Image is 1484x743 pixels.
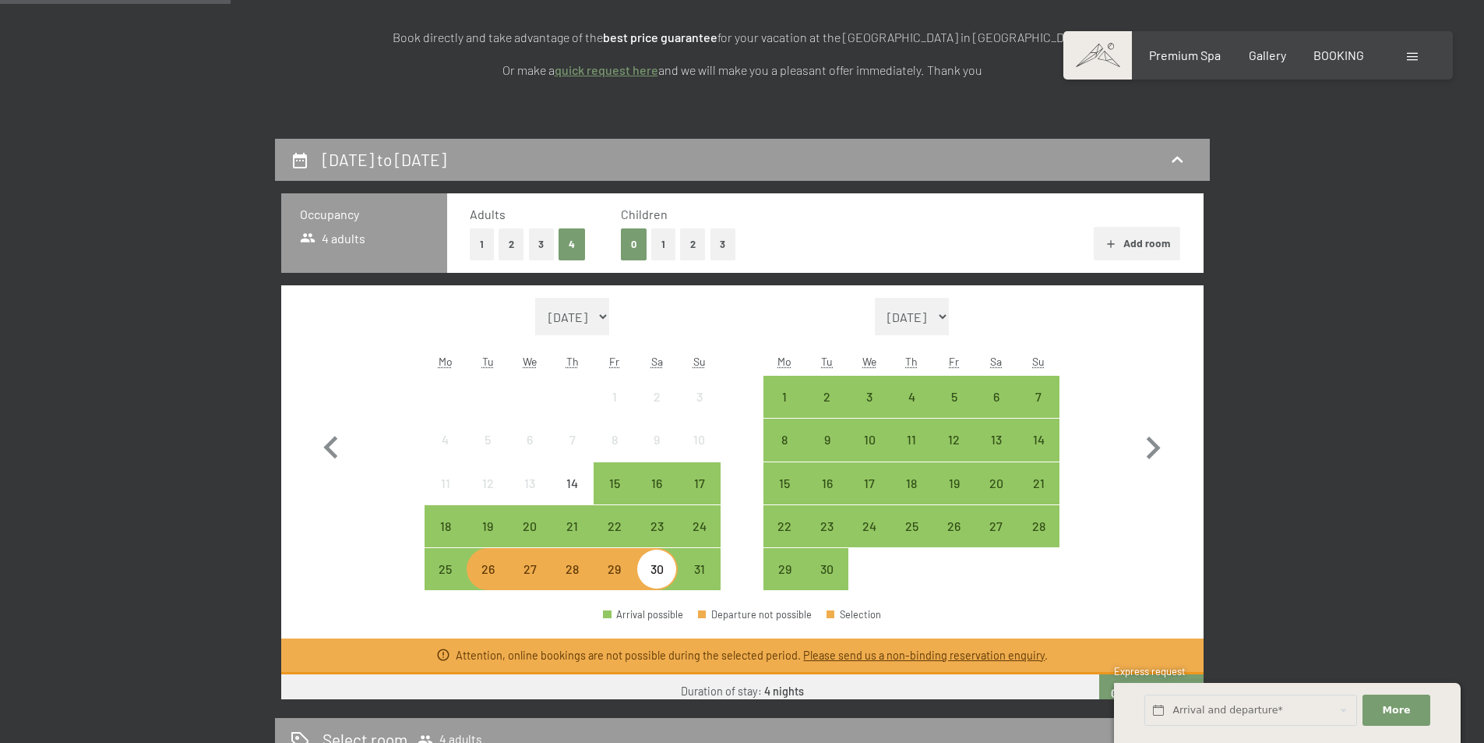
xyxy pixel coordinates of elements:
[467,462,509,504] div: Tue Aug 12 2025
[603,610,683,620] div: Arrival possible
[636,462,678,504] div: Sat Aug 16 2025
[426,433,465,472] div: 4
[426,520,465,559] div: 18
[552,419,594,461] div: Thu Aug 07 2025
[636,548,678,590] div: Sat Aug 30 2025
[637,433,676,472] div: 9
[467,462,509,504] div: Arrival not possible
[1362,695,1429,727] button: More
[323,150,446,169] h2: [DATE] to [DATE]
[678,376,720,418] div: Sun Aug 03 2025
[553,433,592,472] div: 7
[892,520,931,559] div: 25
[679,520,718,559] div: 24
[637,520,676,559] div: 23
[803,649,1045,662] a: Please send us a non-binding reservation enquiry
[552,548,594,590] div: Thu Aug 28 2025
[808,563,847,602] div: 30
[467,419,509,461] div: Arrival not possible
[636,548,678,590] div: Arrival possible
[932,462,975,504] div: Fri Sep 19 2025
[679,433,718,472] div: 10
[975,376,1017,418] div: Sat Sep 06 2025
[425,548,467,590] div: Mon Aug 25 2025
[621,207,668,221] span: Children
[1017,462,1059,504] div: Arrival possible
[848,419,890,461] div: Wed Sep 10 2025
[975,505,1017,547] div: Arrival possible
[764,685,804,698] b: 4 nights
[594,505,636,547] div: Fri Aug 22 2025
[777,355,791,368] abbr: Monday
[594,548,636,590] div: Arrival possible
[890,376,932,418] div: Thu Sep 04 2025
[594,548,636,590] div: Fri Aug 29 2025
[1032,355,1045,368] abbr: Sunday
[975,462,1017,504] div: Sat Sep 20 2025
[763,419,805,461] div: Arrival possible
[890,419,932,461] div: Arrival possible
[806,548,848,590] div: Tue Sep 30 2025
[637,391,676,430] div: 2
[529,228,555,260] button: 3
[806,548,848,590] div: Arrival possible
[1130,298,1176,591] button: Next month
[892,433,931,472] div: 11
[678,548,720,590] div: Arrival possible
[850,391,889,430] div: 3
[932,376,975,418] div: Arrival possible
[425,505,467,547] div: Arrival possible
[468,520,507,559] div: 19
[468,477,507,516] div: 12
[1313,48,1364,62] a: BOOKING
[595,563,634,602] div: 29
[862,355,876,368] abbr: Wednesday
[594,462,636,504] div: Fri Aug 15 2025
[1019,391,1058,430] div: 7
[848,462,890,504] div: Arrival possible
[308,298,354,591] button: Previous month
[1249,48,1286,62] span: Gallery
[552,505,594,547] div: Thu Aug 21 2025
[594,376,636,418] div: Arrival not possible
[559,228,585,260] button: 4
[977,391,1016,430] div: 6
[510,477,549,516] div: 13
[1114,665,1186,678] span: Express request
[848,376,890,418] div: Wed Sep 03 2025
[806,505,848,547] div: Arrival possible
[1149,48,1221,62] span: Premium Spa
[566,355,579,368] abbr: Thursday
[763,462,805,504] div: Mon Sep 15 2025
[934,433,973,472] div: 12
[932,505,975,547] div: Arrival possible
[594,419,636,461] div: Fri Aug 08 2025
[698,610,812,620] div: Departure not possible
[763,376,805,418] div: Mon Sep 01 2025
[848,462,890,504] div: Wed Sep 17 2025
[509,462,551,504] div: Arrival not possible
[1019,433,1058,472] div: 14
[934,477,973,516] div: 19
[510,563,549,602] div: 27
[509,419,551,461] div: Wed Aug 06 2025
[975,462,1017,504] div: Arrival possible
[679,391,718,430] div: 3
[890,505,932,547] div: Arrival possible
[890,462,932,504] div: Arrival possible
[509,462,551,504] div: Wed Aug 13 2025
[468,433,507,472] div: 5
[300,230,366,247] span: 4 adults
[552,419,594,461] div: Arrival not possible
[594,376,636,418] div: Fri Aug 01 2025
[594,419,636,461] div: Arrival not possible
[552,548,594,590] div: Arrival possible
[425,419,467,461] div: Arrival not possible
[806,419,848,461] div: Tue Sep 09 2025
[890,462,932,504] div: Thu Sep 18 2025
[765,477,804,516] div: 15
[977,477,1016,516] div: 20
[949,355,959,368] abbr: Friday
[636,462,678,504] div: Arrival possible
